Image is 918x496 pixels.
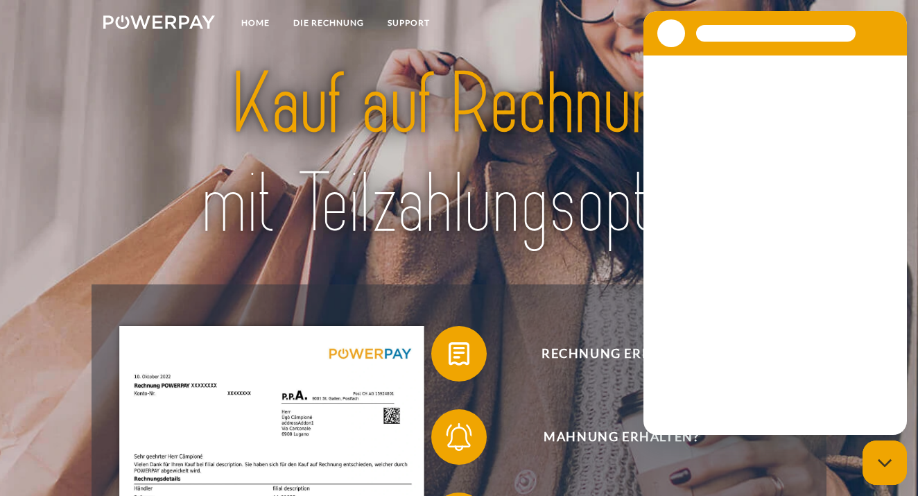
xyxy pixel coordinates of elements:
[230,10,282,35] a: Home
[863,441,907,485] iframe: Schaltfläche zum Öffnen des Messaging-Fensters
[442,420,476,454] img: qb_bell.svg
[743,10,786,35] a: agb
[431,326,792,382] button: Rechnung erhalten?
[442,336,476,371] img: qb_bill.svg
[103,15,215,29] img: logo-powerpay-white.svg
[451,409,791,465] span: Mahnung erhalten?
[451,326,791,382] span: Rechnung erhalten?
[139,50,779,259] img: title-powerpay_de.svg
[376,10,442,35] a: SUPPORT
[431,409,792,465] button: Mahnung erhalten?
[643,11,907,435] iframe: Messaging-Fenster
[282,10,376,35] a: DIE RECHNUNG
